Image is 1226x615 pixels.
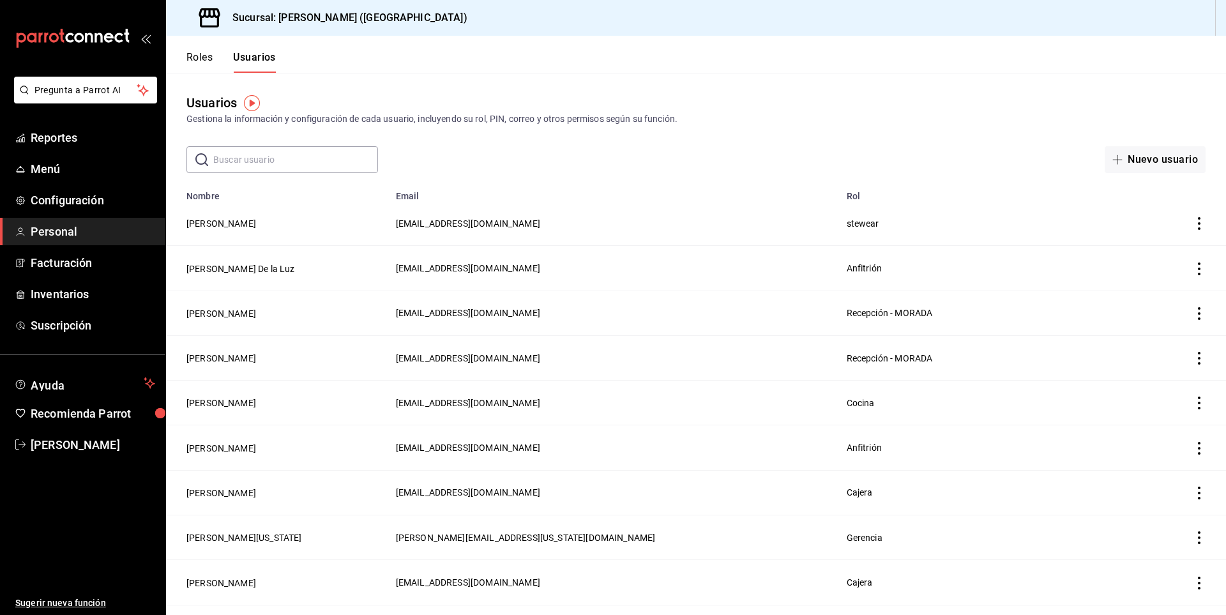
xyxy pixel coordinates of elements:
button: Roles [186,51,213,73]
span: [EMAIL_ADDRESS][DOMAIN_NAME] [396,487,540,497]
span: Recomienda Parrot [31,405,155,422]
span: Cocina [847,398,875,408]
span: [EMAIL_ADDRESS][DOMAIN_NAME] [396,218,540,229]
span: Sugerir nueva función [15,596,155,610]
button: actions [1193,217,1206,230]
button: [PERSON_NAME] [186,217,256,230]
input: Buscar usuario [213,147,378,172]
span: Cajera [847,577,873,588]
button: actions [1193,262,1206,275]
h3: Sucursal: [PERSON_NAME] ([GEOGRAPHIC_DATA]) [222,10,467,26]
span: [PERSON_NAME][EMAIL_ADDRESS][US_STATE][DOMAIN_NAME] [396,533,656,543]
th: Rol [839,183,1155,201]
button: actions [1193,307,1206,320]
span: [EMAIL_ADDRESS][DOMAIN_NAME] [396,308,540,318]
button: [PERSON_NAME] [186,577,256,589]
button: [PERSON_NAME][US_STATE] [186,531,301,544]
button: open_drawer_menu [140,33,151,43]
span: Recepción - MORADA [847,308,933,318]
span: Anfitrión [847,263,882,273]
span: Personal [31,223,155,240]
span: Suscripción [31,317,155,334]
th: Email [388,183,839,201]
span: Recepción - MORADA [847,353,933,363]
button: [PERSON_NAME] [186,352,256,365]
span: Reportes [31,129,155,146]
a: Pregunta a Parrot AI [9,93,157,106]
button: actions [1193,352,1206,365]
span: [PERSON_NAME] [31,436,155,453]
span: stewear [847,218,879,229]
button: [PERSON_NAME] [186,307,256,320]
button: Usuarios [233,51,276,73]
button: [PERSON_NAME] [186,442,256,455]
img: Tooltip marker [244,95,260,111]
span: [EMAIL_ADDRESS][DOMAIN_NAME] [396,577,540,588]
span: Cajera [847,487,873,497]
span: Menú [31,160,155,178]
button: Nuevo usuario [1105,146,1206,173]
button: actions [1193,487,1206,499]
span: Gerencia [847,533,882,543]
div: Usuarios [186,93,237,112]
span: Anfitrión [847,443,882,453]
span: Inventarios [31,285,155,303]
button: [PERSON_NAME] [186,397,256,409]
span: [EMAIL_ADDRESS][DOMAIN_NAME] [396,443,540,453]
span: [EMAIL_ADDRESS][DOMAIN_NAME] [396,398,540,408]
button: actions [1193,531,1206,544]
span: Ayuda [31,376,139,391]
div: navigation tabs [186,51,276,73]
button: [PERSON_NAME] De la Luz [186,262,294,275]
span: Configuración [31,192,155,209]
span: Pregunta a Parrot AI [34,84,137,97]
th: Nombre [166,183,388,201]
div: Gestiona la información y configuración de cada usuario, incluyendo su rol, PIN, correo y otros p... [186,112,1206,126]
span: Facturación [31,254,155,271]
span: [EMAIL_ADDRESS][DOMAIN_NAME] [396,263,540,273]
button: [PERSON_NAME] [186,487,256,499]
button: actions [1193,442,1206,455]
button: Pregunta a Parrot AI [14,77,157,103]
span: [EMAIL_ADDRESS][DOMAIN_NAME] [396,353,540,363]
button: actions [1193,577,1206,589]
button: actions [1193,397,1206,409]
